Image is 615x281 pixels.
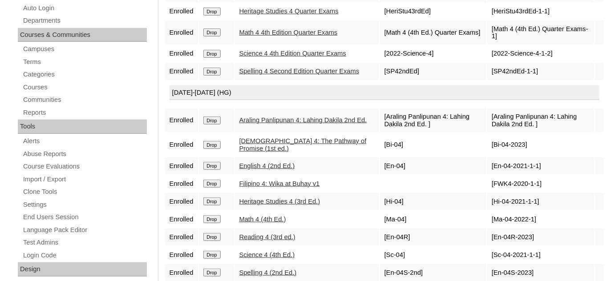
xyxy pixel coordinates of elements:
td: [En-04S-2nd] [380,264,486,281]
td: [Araling Panlipunan 4: Lahing Dakila 2nd Ed. ] [487,108,594,132]
a: End Users Session [22,212,147,223]
input: Drop [203,50,221,58]
td: Enrolled [165,211,198,228]
input: Drop [203,215,221,223]
a: Import / Export [22,174,147,185]
td: [Hi-04] [380,193,486,210]
a: Reading 4 (3rd ed.) [239,233,295,241]
td: [Math 4 (4th Ed.) Quarter Exams-1] [487,21,594,44]
a: Science 4 (4th Ed.) [239,251,295,258]
input: Drop [203,141,221,149]
td: Enrolled [165,45,198,62]
a: Araling Panlipunan 4: Lahing Dakila 2nd Ed. [239,116,367,124]
td: Enrolled [165,157,198,174]
input: Drop [203,8,221,16]
td: [Bi-04] [380,133,486,157]
td: Enrolled [165,21,198,44]
td: Enrolled [165,63,198,80]
td: [Bi-04-2023] [487,133,594,157]
a: Courses [22,82,147,93]
td: Enrolled [165,246,198,263]
input: Drop [203,197,221,205]
input: Drop [203,233,221,241]
td: [SP42ndEd-1-1] [487,63,594,80]
td: Enrolled [165,133,198,157]
td: [En-04R-2023] [487,229,594,245]
td: [En-04R] [380,229,486,245]
div: [DATE]-[DATE] (HG) [170,85,599,100]
a: Science 4 4th Edition Quarter Exams [239,50,346,57]
a: Language Pack Editor [22,225,147,236]
div: Tools [18,120,147,134]
a: Campuses [22,44,147,55]
a: Course Evaluations [22,161,147,172]
td: [Math 4 (4th Ed.) Quarter Exams] [380,21,486,44]
a: English 4 (2nd Ed.) [239,162,295,169]
td: [Hi-04-2021-1-1] [487,193,594,210]
a: Heritage Studies 4 Quarter Exams [239,8,339,15]
input: Drop [203,28,221,36]
td: [FWK4-2020-1-1] [487,175,594,192]
a: Math 4 (4th Ed.) [239,216,286,223]
input: Drop [203,180,221,188]
a: Test Admins [22,237,147,248]
div: Design [18,262,147,277]
a: Categories [22,69,147,80]
td: [En-04-2021-1-1] [487,157,594,174]
a: Heritage Studies 4 (3rd Ed.) [239,198,320,205]
a: Terms [22,56,147,68]
td: [HeriStu43rdEd-1-1] [487,3,594,20]
a: Clone Tools [22,186,147,197]
a: Alerts [22,136,147,147]
a: [DEMOGRAPHIC_DATA] 4: The Pathway of Promise (1st ed.) [239,137,367,152]
a: Departments [22,15,147,26]
td: [En-04S-2023] [487,264,594,281]
td: [2022-Science-4-1-2] [487,45,594,62]
td: Enrolled [165,175,198,192]
a: Settings [22,199,147,210]
td: Enrolled [165,108,198,132]
td: [Ma-04] [380,211,486,228]
td: [Araling Panlipunan 4: Lahing Dakila 2nd Ed. ] [380,108,486,132]
a: Login Code [22,250,147,261]
input: Drop [203,269,221,277]
td: Enrolled [165,193,198,210]
td: [En-04] [380,157,486,174]
a: Spelling 4 Second Edition Quarter Exams [239,68,360,75]
td: [2022-Science-4] [380,45,486,62]
td: Enrolled [165,3,198,20]
input: Drop [203,251,221,259]
td: [Ma-04-2022-1] [487,211,594,228]
td: Enrolled [165,264,198,281]
a: Auto Login [22,3,147,14]
a: Reports [22,107,147,118]
a: Spelling 4 (2nd Ed.) [239,269,297,276]
a: Filipino 4: Wika at Buhay v1 [239,180,320,187]
input: Drop [203,162,221,170]
td: [HeriStu43rdEd] [380,3,486,20]
div: Courses & Communities [18,28,147,42]
td: [Sc-04-2021-1-1] [487,246,594,263]
td: [Sc-04] [380,246,486,263]
a: Abuse Reports [22,149,147,160]
input: Drop [203,116,221,124]
a: Communities [22,94,147,105]
a: Math 4 4th Edition Quarter Exams [239,29,338,36]
td: [SP42ndEd] [380,63,486,80]
input: Drop [203,68,221,76]
td: Enrolled [165,229,198,245]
